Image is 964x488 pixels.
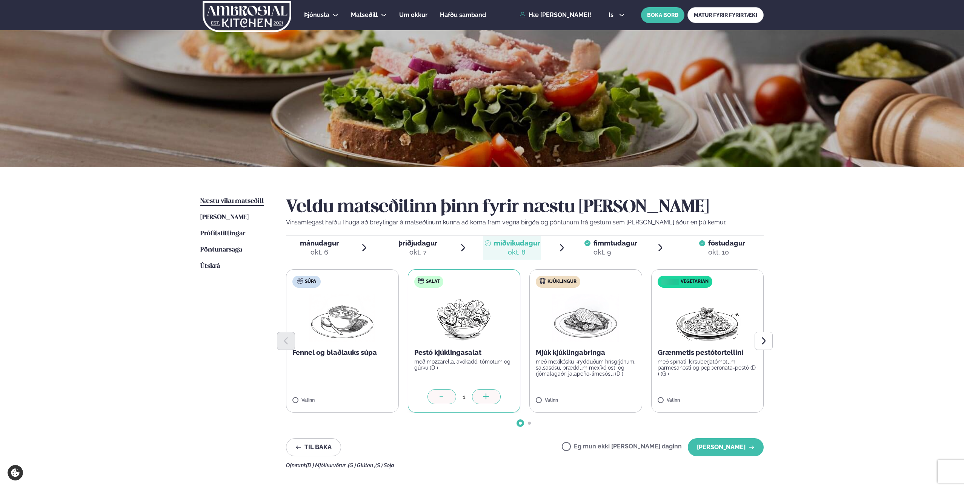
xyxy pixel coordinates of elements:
[200,262,220,271] a: Útskrá
[200,214,249,221] span: [PERSON_NAME]
[348,462,375,468] span: (G ) Glúten ,
[593,248,637,257] div: okt. 9
[300,248,339,257] div: okt. 6
[641,7,684,23] button: BÓKA BORÐ
[536,359,636,377] p: með mexíkósku krydduðum hrísgrjónum, salsasósu, bræddum mexíkó osti og rjómalagaðri jalapeño-lime...
[658,348,758,357] p: Grænmetis pestótortellíní
[609,12,616,18] span: is
[688,438,764,456] button: [PERSON_NAME]
[309,294,375,342] img: Soup.png
[200,197,264,206] a: Næstu viku matseðill
[200,230,245,237] span: Prófílstillingar
[200,246,242,255] a: Pöntunarsaga
[398,239,437,247] span: þriðjudagur
[430,294,497,342] img: Salad.png
[277,332,295,350] button: Previous slide
[674,294,741,342] img: Spagetti.png
[755,332,773,350] button: Next slide
[202,1,292,32] img: logo
[708,248,745,257] div: okt. 10
[200,247,242,253] span: Pöntunarsaga
[528,422,531,425] span: Go to slide 2
[286,438,341,456] button: Til baka
[440,11,486,18] span: Hafðu samband
[418,278,424,284] img: salad.svg
[292,348,392,357] p: Fennel og blaðlauks súpa
[351,11,378,18] span: Matseðill
[536,348,636,357] p: Mjúk kjúklingabringa
[660,278,680,285] img: icon
[414,348,514,357] p: Pestó kjúklingasalat
[708,239,745,247] span: föstudagur
[540,278,546,284] img: chicken.svg
[399,11,427,20] a: Um okkur
[456,393,472,401] div: 1
[200,263,220,269] span: Útskrá
[426,279,440,285] span: Salat
[681,279,709,285] span: Vegetarian
[200,213,249,222] a: [PERSON_NAME]
[351,11,378,20] a: Matseðill
[286,218,764,227] p: Vinsamlegast hafðu í huga að breytingar á matseðlinum kunna að koma fram vegna birgða og pöntunum...
[375,462,394,468] span: (S ) Soja
[300,239,339,247] span: mánudagur
[687,7,764,23] a: MATUR FYRIR FYRIRTÆKI
[547,279,577,285] span: Kjúklingur
[8,465,23,480] a: Cookie settings
[593,239,637,247] span: fimmtudagur
[494,248,540,257] div: okt. 8
[399,11,427,18] span: Um okkur
[297,278,303,284] img: soup.svg
[304,11,329,20] a: Þjónusta
[200,198,264,204] span: Næstu viku matseðill
[200,229,245,238] a: Prófílstillingar
[414,359,514,371] p: með mozzarella, avókadó, tómötum og gúrku (D )
[306,462,348,468] span: (D ) Mjólkurvörur ,
[286,197,764,218] h2: Veldu matseðilinn þinn fyrir næstu [PERSON_NAME]
[520,12,591,18] a: Hæ [PERSON_NAME]!
[494,239,540,247] span: miðvikudagur
[286,462,764,468] div: Ofnæmi:
[519,422,522,425] span: Go to slide 1
[658,359,758,377] p: með spínati, kirsuberjatómötum, parmesanosti og pepperonata-pestó (D ) (G )
[603,12,631,18] button: is
[552,294,619,342] img: Chicken-breast.png
[304,11,329,18] span: Þjónusta
[305,279,316,285] span: Súpa
[440,11,486,20] a: Hafðu samband
[398,248,437,257] div: okt. 7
